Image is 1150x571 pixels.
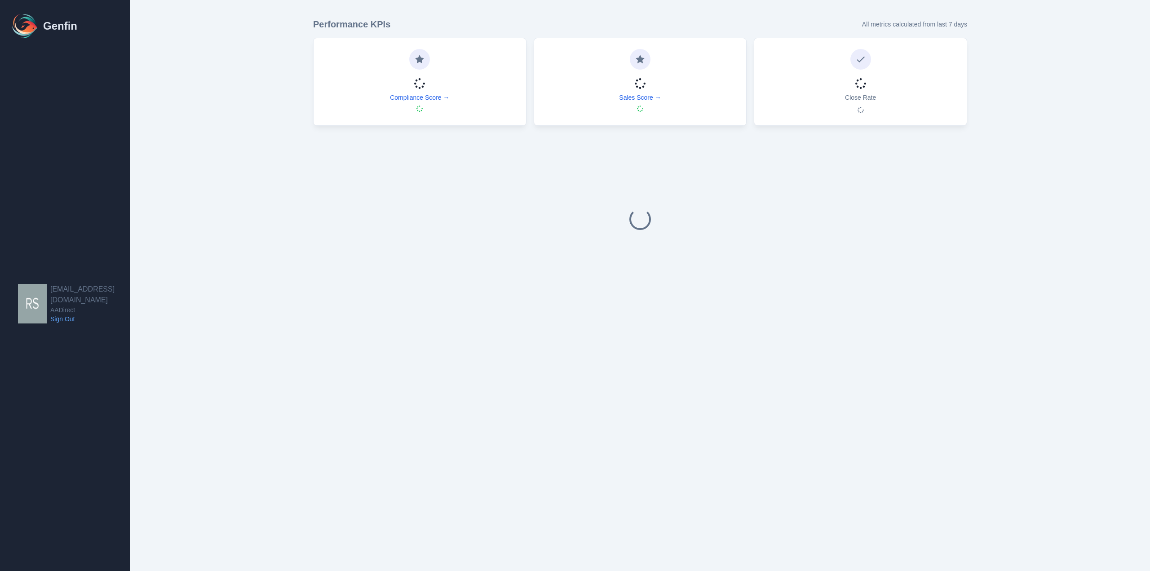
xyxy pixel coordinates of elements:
a: Sales Score → [619,93,661,102]
a: Compliance Score → [390,93,449,102]
img: Logo [11,12,40,40]
a: Sign Out [50,314,130,323]
img: rsharma@aainsco.com [18,284,47,323]
h2: [EMAIL_ADDRESS][DOMAIN_NAME] [50,284,130,305]
p: Close Rate [845,93,876,102]
p: All metrics calculated from last 7 days [862,20,967,29]
h3: Performance KPIs [313,18,390,31]
span: AADirect [50,305,130,314]
h1: Genfin [43,19,77,33]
